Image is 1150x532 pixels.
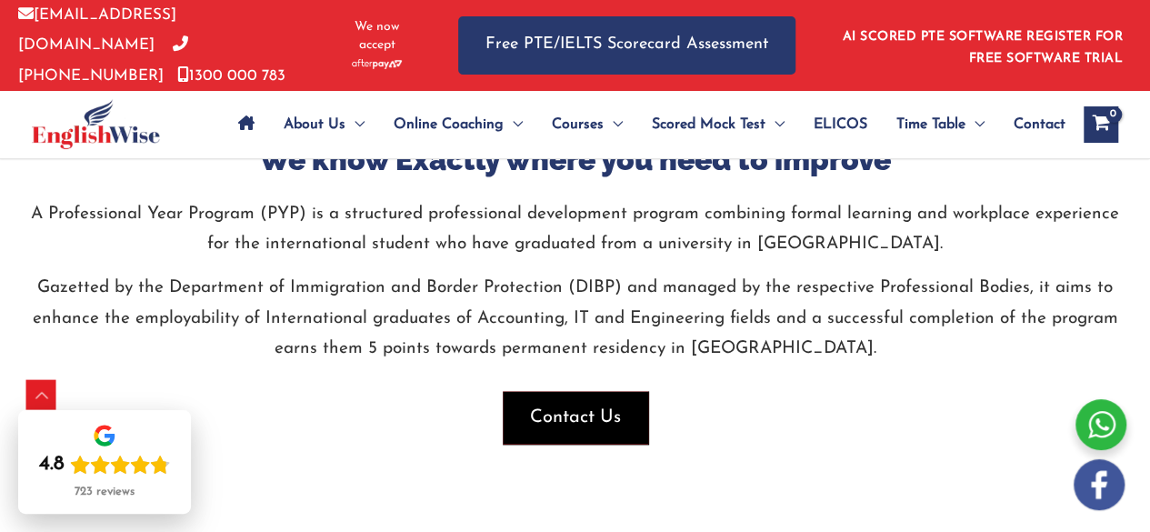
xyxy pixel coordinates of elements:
[177,68,285,84] a: 1300 000 783
[30,141,1121,179] h3: We know Exactly where you need to improve
[799,93,882,156] a: ELICOS
[30,273,1121,364] p: Gazetted by the Department of Immigration and Border Protection (DIBP) and managed by the respect...
[637,93,799,156] a: Scored Mock TestMenu Toggle
[765,93,785,156] span: Menu Toggle
[224,93,1065,156] nav: Site Navigation: Main Menu
[965,93,985,156] span: Menu Toggle
[537,93,637,156] a: CoursesMenu Toggle
[39,452,65,477] div: 4.8
[652,93,765,156] span: Scored Mock Test
[458,16,795,74] a: Free PTE/IELTS Scorecard Assessment
[269,93,379,156] a: About UsMenu Toggle
[30,199,1121,260] p: A Professional Year Program (PYP) is a structured professional development program combining form...
[1084,106,1118,143] a: View Shopping Cart, empty
[352,59,402,69] img: Afterpay-Logo
[18,37,188,83] a: [PHONE_NUMBER]
[832,15,1132,75] aside: Header Widget 1
[999,93,1065,156] a: Contact
[530,405,621,430] span: Contact Us
[284,93,345,156] span: About Us
[882,93,999,156] a: Time TableMenu Toggle
[1014,93,1065,156] span: Contact
[32,99,160,149] img: cropped-ew-logo
[345,93,365,156] span: Menu Toggle
[504,93,523,156] span: Menu Toggle
[604,93,623,156] span: Menu Toggle
[814,93,867,156] span: ELICOS
[379,93,537,156] a: Online CoachingMenu Toggle
[18,7,176,53] a: [EMAIL_ADDRESS][DOMAIN_NAME]
[552,93,604,156] span: Courses
[503,391,648,444] button: Contact Us
[896,93,965,156] span: Time Table
[39,452,170,477] div: Rating: 4.8 out of 5
[843,30,1124,65] a: AI SCORED PTE SOFTWARE REGISTER FOR FREE SOFTWARE TRIAL
[341,18,413,55] span: We now accept
[1074,459,1125,510] img: white-facebook.png
[394,93,504,156] span: Online Coaching
[75,485,135,499] div: 723 reviews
